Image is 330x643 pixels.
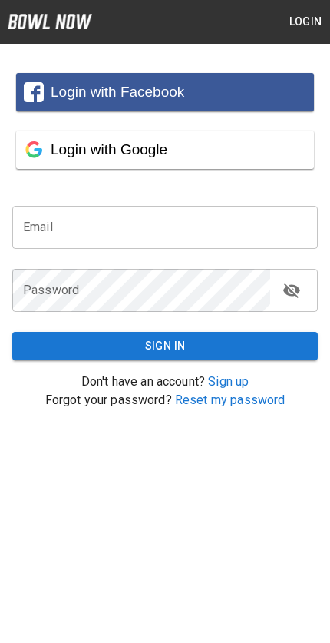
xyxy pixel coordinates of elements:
button: Login with Facebook [16,73,314,111]
span: Login with Google [51,141,167,157]
span: Login with Facebook [51,84,184,100]
p: Forgot your password? [12,391,318,409]
p: Don't have an account? [12,373,318,391]
button: toggle password visibility [276,275,307,306]
button: Login [281,8,330,36]
a: Sign up [208,374,249,389]
img: logo [8,14,92,29]
button: Login with Google [16,131,314,169]
button: Sign In [12,332,318,360]
a: Reset my password [175,393,285,407]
